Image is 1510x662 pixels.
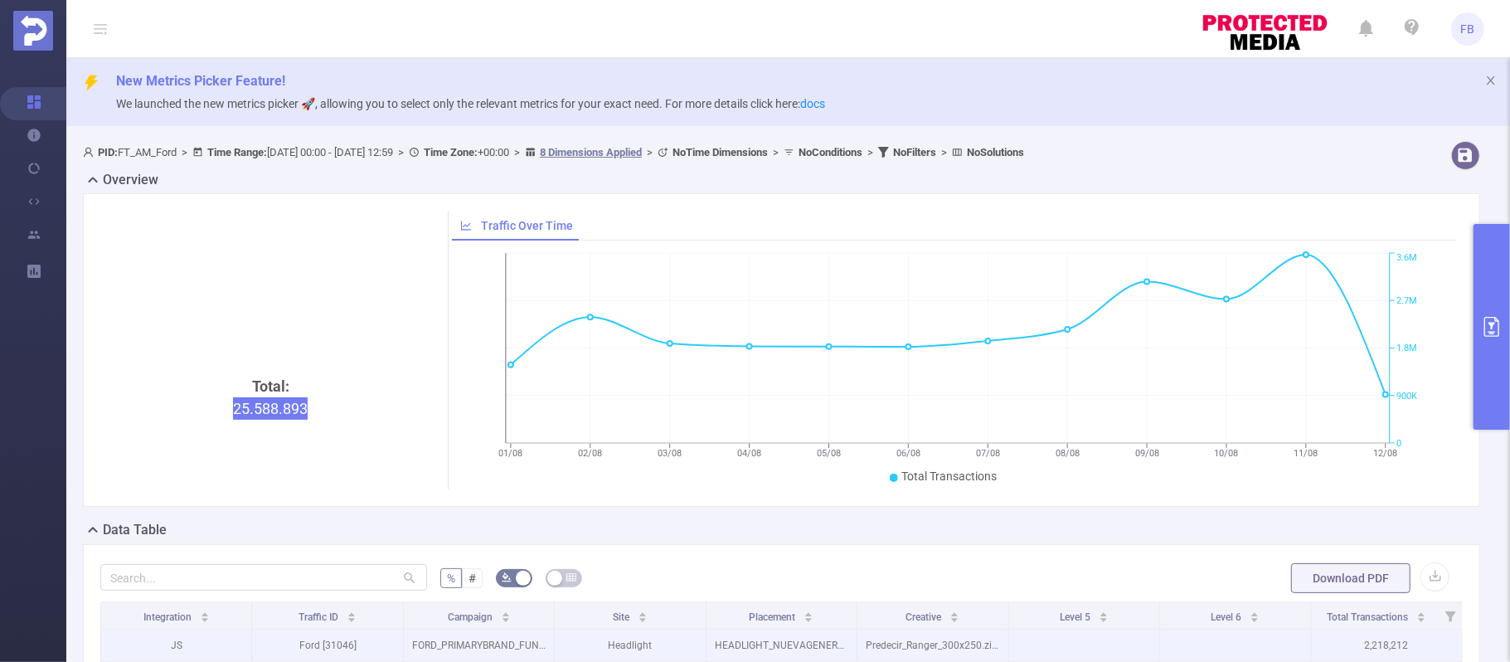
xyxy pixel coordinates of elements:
input: Search... [100,564,427,591]
i: icon: caret-up [1416,610,1425,615]
i: icon: caret-down [638,616,647,621]
div: Sort [1416,610,1426,620]
tspan: 11/08 [1294,448,1318,459]
tspan: 0 [1396,438,1401,449]
b: No Time Dimensions [672,146,768,158]
tspan: 04/08 [737,448,761,459]
b: Time Zone: [424,146,478,158]
tspan: 06/08 [896,448,920,459]
i: icon: caret-down [950,616,959,621]
i: icon: table [566,572,576,582]
p: Ford [31046] [252,630,402,661]
h2: Data Table [103,520,167,540]
i: icon: caret-up [200,610,209,615]
span: Campaign [448,611,495,623]
p: FORD_PRIMARYBRAND_FUNNEL_AO_PREDECIR_2024 [246046] [404,630,554,661]
span: FB [1461,12,1475,46]
i: icon: caret-up [347,610,357,615]
span: We launched the new metrics picker 🚀, allowing you to select only the relevant metrics for your e... [116,97,825,110]
tspan: 01/08 [498,448,522,459]
i: icon: caret-up [804,610,813,615]
tspan: 3.6M [1396,253,1417,264]
h2: Overview [103,170,158,190]
button: icon: close [1485,71,1497,90]
b: No Filters [893,146,936,158]
tspan: 03/08 [658,448,682,459]
span: Level 6 [1211,611,1244,623]
div: Sort [1099,610,1109,620]
u: 8 Dimensions Applied [540,146,642,158]
div: 25.588.893 [107,375,435,654]
p: JS [101,630,251,661]
span: Level 5 [1060,611,1093,623]
i: icon: caret-down [347,616,357,621]
i: icon: caret-down [1099,616,1108,621]
span: > [862,146,878,158]
b: No Solutions [967,146,1024,158]
b: No Conditions [799,146,862,158]
div: Sort [501,610,511,620]
span: % [447,572,455,585]
tspan: 09/08 [1135,448,1159,459]
b: Total: [252,377,289,395]
p: 2,218,212 [1312,630,1463,661]
span: # [469,572,476,585]
p: HEADLIGHT_NUEVAGENERACIONRANGER_STDBANNER_300X250 [8679616] [706,630,857,661]
div: Sort [200,610,210,620]
span: Total Transactions [1327,611,1410,623]
i: Filter menu [1439,602,1462,629]
span: > [642,146,658,158]
span: Placement [750,611,799,623]
span: > [177,146,192,158]
tspan: 08/08 [1056,448,1080,459]
p: Predecir_Ranger_300x250.zip [5389984] [857,630,1007,661]
button: Download PDF [1291,563,1410,593]
span: Total Transactions [901,470,997,483]
i: icon: user [83,147,98,158]
tspan: 900K [1396,391,1417,402]
span: New Metrics Picker Feature! [116,73,285,89]
span: Integration [143,611,194,623]
img: Protected Media [13,11,53,51]
span: > [936,146,952,158]
i: icon: line-chart [460,220,472,231]
div: Sort [1250,610,1260,620]
i: icon: caret-up [1099,610,1108,615]
div: Sort [804,610,813,620]
span: Traffic ID [299,611,341,623]
span: > [509,146,525,158]
i: icon: caret-down [200,616,209,621]
tspan: 10/08 [1214,448,1238,459]
tspan: 02/08 [578,448,602,459]
tspan: 1.8M [1396,343,1417,354]
span: Traffic Over Time [481,219,573,232]
a: docs [800,97,825,110]
i: icon: caret-down [1416,616,1425,621]
span: Site [613,611,632,623]
i: icon: caret-down [501,616,510,621]
span: > [768,146,784,158]
i: icon: thunderbolt [83,75,100,91]
b: Time Range: [207,146,267,158]
b: PID: [98,146,118,158]
tspan: 07/08 [976,448,1000,459]
span: FT_AM_Ford [DATE] 00:00 - [DATE] 12:59 +00:00 [83,146,1024,158]
span: > [393,146,409,158]
i: icon: caret-down [1250,616,1260,621]
i: icon: caret-up [501,610,510,615]
i: icon: caret-up [638,610,647,615]
tspan: 2.7M [1396,295,1417,306]
div: Sort [638,610,648,620]
i: icon: close [1485,75,1497,86]
div: Sort [347,610,357,620]
i: icon: caret-down [804,616,813,621]
span: Creative [906,611,944,623]
div: Sort [949,610,959,620]
i: icon: caret-up [950,610,959,615]
tspan: 12/08 [1373,448,1397,459]
p: Headlight [555,630,705,661]
i: icon: caret-up [1250,610,1260,615]
tspan: 05/08 [817,448,841,459]
i: icon: bg-colors [502,572,512,582]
